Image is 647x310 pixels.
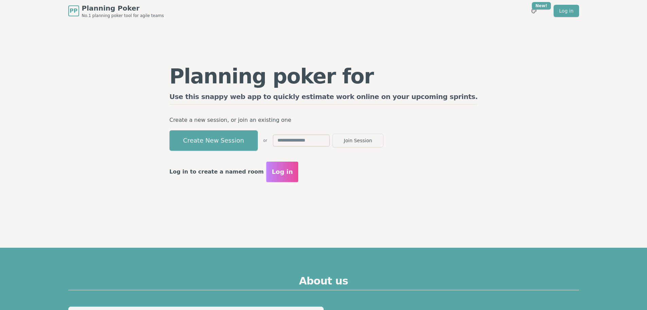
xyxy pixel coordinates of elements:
h2: About us [68,275,579,290]
h2: Use this snappy web app to quickly estimate work online on your upcoming sprints. [169,92,478,104]
button: Create New Session [169,130,258,151]
button: New! [528,5,540,17]
span: Log in [272,167,293,177]
a: Log in [554,5,579,17]
a: PPPlanning PokerNo.1 planning poker tool for agile teams [68,3,164,18]
h1: Planning poker for [169,66,478,86]
p: Log in to create a named room [169,167,264,177]
p: Create a new session, or join an existing one [169,115,478,125]
span: Planning Poker [82,3,164,13]
button: Join Session [333,134,383,147]
button: Log in [266,162,298,182]
span: No.1 planning poker tool for agile teams [82,13,164,18]
span: or [263,138,267,143]
div: New! [532,2,551,10]
span: PP [70,7,77,15]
